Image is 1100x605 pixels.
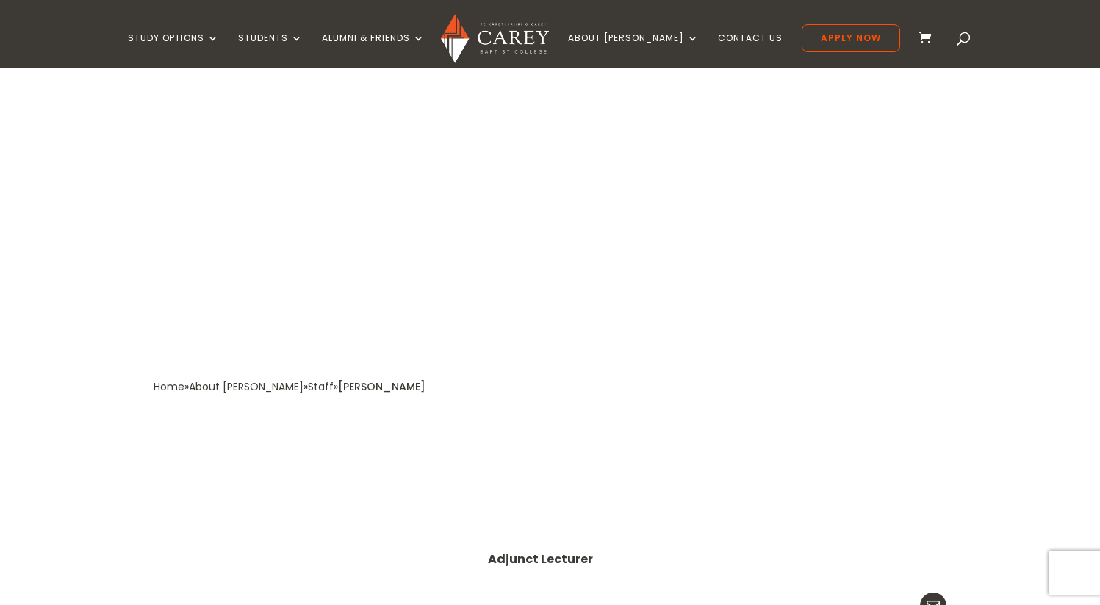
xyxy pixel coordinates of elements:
a: Staff [308,379,334,394]
a: About [PERSON_NAME] [189,379,303,394]
a: Contact Us [718,33,783,68]
a: Students [238,33,303,68]
div: » » » [154,377,338,397]
a: Apply Now [802,24,900,52]
a: Home [154,379,184,394]
a: About [PERSON_NAME] [568,33,699,68]
div: [PERSON_NAME] [338,377,425,397]
strong: Adjunct Lecturer [488,551,593,568]
a: Study Options [128,33,219,68]
a: Alumni & Friends [322,33,425,68]
img: Carey Baptist College [441,14,549,63]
